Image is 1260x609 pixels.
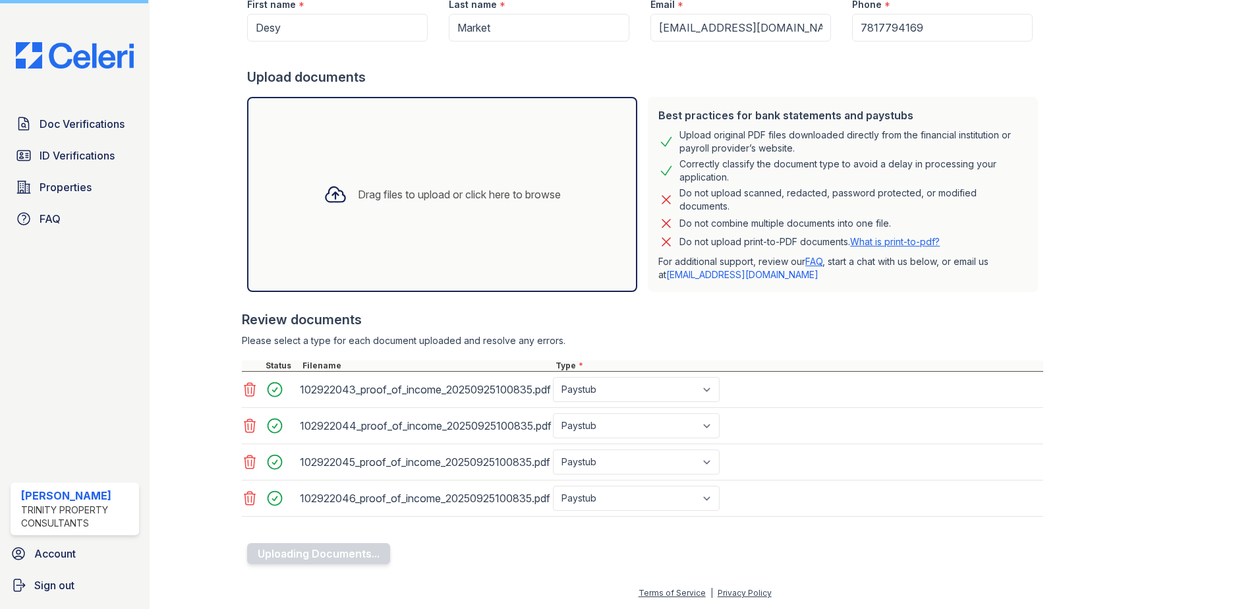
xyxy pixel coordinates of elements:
[5,572,144,598] a: Sign out
[11,206,139,232] a: FAQ
[710,588,713,598] div: |
[40,116,125,132] span: Doc Verifications
[34,546,76,562] span: Account
[11,142,139,169] a: ID Verifications
[34,577,74,593] span: Sign out
[11,174,139,200] a: Properties
[242,334,1043,347] div: Please select a type for each document uploaded and resolve any errors.
[358,187,561,202] div: Drag files to upload or click here to browse
[658,107,1027,123] div: Best practices for bank statements and paystubs
[40,211,61,227] span: FAQ
[40,179,92,195] span: Properties
[5,540,144,567] a: Account
[300,415,548,436] div: 102922044_proof_of_income_20250925100835.pdf
[5,42,144,69] img: CE_Logo_Blue-a8612792a0a2168367f1c8372b55b34899dd931a85d93a1a3d3e32e68fde9ad4.png
[850,236,940,247] a: What is print-to-pdf?
[11,111,139,137] a: Doc Verifications
[658,255,1027,281] p: For additional support, review our , start a chat with us below, or email us at
[639,588,706,598] a: Terms of Service
[247,543,390,564] button: Uploading Documents...
[247,68,1043,86] div: Upload documents
[21,504,134,530] div: Trinity Property Consultants
[679,216,891,231] div: Do not combine multiple documents into one file.
[300,361,553,371] div: Filename
[679,235,940,248] p: Do not upload print-to-PDF documents.
[679,129,1027,155] div: Upload original PDF files downloaded directly from the financial institution or payroll provider’...
[300,488,548,509] div: 102922046_proof_of_income_20250925100835.pdf
[263,361,300,371] div: Status
[242,310,1043,329] div: Review documents
[805,256,822,267] a: FAQ
[679,187,1027,213] div: Do not upload scanned, redacted, password protected, or modified documents.
[300,379,548,400] div: 102922043_proof_of_income_20250925100835.pdf
[21,488,134,504] div: [PERSON_NAME]
[300,451,548,473] div: 102922045_proof_of_income_20250925100835.pdf
[679,158,1027,184] div: Correctly classify the document type to avoid a delay in processing your application.
[553,361,1043,371] div: Type
[40,148,115,163] span: ID Verifications
[718,588,772,598] a: Privacy Policy
[666,269,818,280] a: [EMAIL_ADDRESS][DOMAIN_NAME]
